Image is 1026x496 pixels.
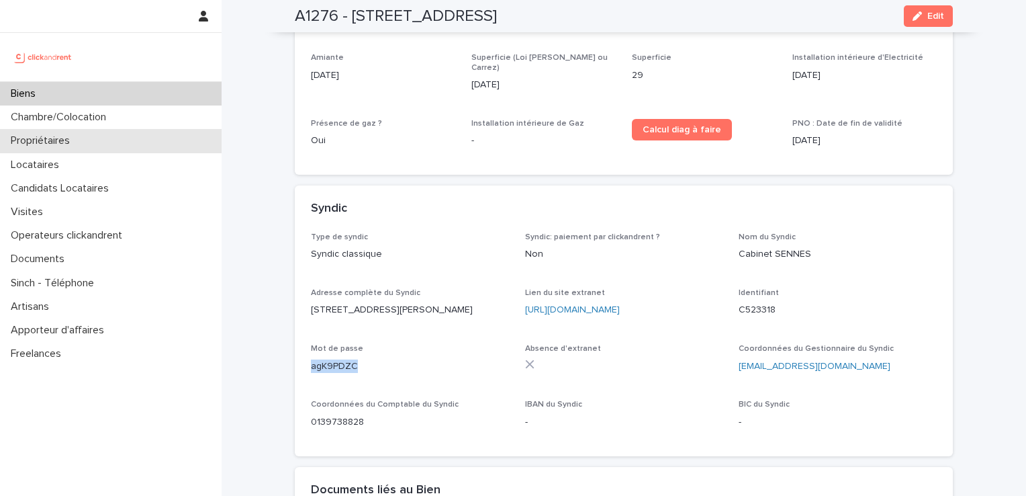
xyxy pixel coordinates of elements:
span: Identifiant [739,289,779,297]
span: Coordonnées du Comptable du Syndic [311,401,459,409]
p: - [739,415,937,429]
h2: Syndic [311,202,347,216]
p: 0139738828 [311,415,509,429]
p: Operateurs clickandrent [5,229,133,242]
p: Artisans [5,300,60,313]
span: Mot de passe [311,345,363,353]
p: Syndic classique [311,247,509,261]
p: - [471,134,616,148]
p: Freelances [5,347,72,360]
p: Chambre/Colocation [5,111,117,124]
p: 29 [632,69,776,83]
span: Coordonnées du Gestionnaire du Syndic [739,345,894,353]
p: Locataires [5,159,70,171]
img: UCB0brd3T0yccxBKYDjQ [11,44,76,71]
span: Adresse complète du Syndic [311,289,420,297]
span: Edit [927,11,944,21]
span: PNO : Date de fin de validité [792,120,902,128]
a: [EMAIL_ADDRESS][DOMAIN_NAME] [739,362,890,371]
p: [DATE] [792,69,937,83]
p: Visites [5,206,54,218]
span: IBAN du Syndic [525,401,582,409]
span: Absence d'extranet [525,345,601,353]
h2: A1276 - [STREET_ADDRESS] [295,7,497,26]
span: Amiante [311,54,344,62]
p: Oui [311,134,455,148]
p: [STREET_ADDRESS][PERSON_NAME] [311,303,509,317]
p: [DATE] [792,134,937,148]
button: Edit [904,5,953,27]
p: - [525,415,723,429]
p: Candidats Locataires [5,182,120,195]
p: Documents [5,253,75,265]
span: Superficie (Loi [PERSON_NAME] ou Carrez) [471,54,608,71]
span: Installation intérieure de Gaz [471,120,584,128]
span: Calcul diag à faire [643,125,721,134]
p: Sinch - Téléphone [5,277,105,290]
span: Syndic: paiement par clickandrent ? [525,233,660,241]
p: Cabinet SENNES [739,247,937,261]
p: Propriétaires [5,134,81,147]
p: [DATE] [471,78,616,92]
span: Installation intérieure d'Electricité [792,54,923,62]
span: Lien du site extranet [525,289,605,297]
a: [URL][DOMAIN_NAME] [525,305,620,315]
p: C523318 [739,303,937,317]
span: Type de syndic [311,233,368,241]
span: BIC du Syndic [739,401,790,409]
span: Nom du Syndic [739,233,796,241]
p: Apporteur d'affaires [5,324,115,337]
span: Superficie [632,54,671,62]
p: Non [525,247,723,261]
p: agK9PDZC [311,360,509,374]
a: Calcul diag à faire [632,119,732,140]
p: Biens [5,87,46,100]
span: Présence de gaz ? [311,120,382,128]
p: [DATE] [311,69,455,83]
